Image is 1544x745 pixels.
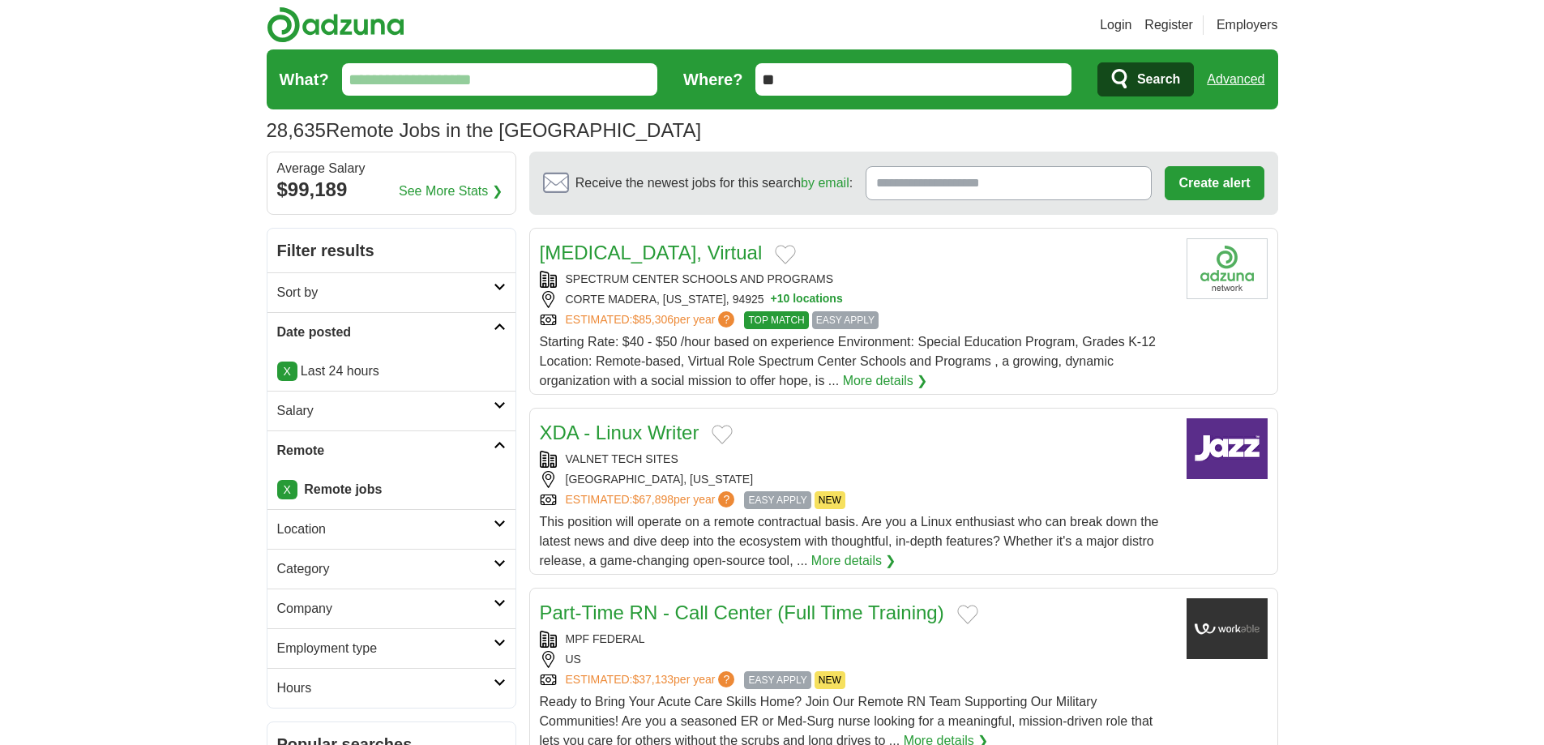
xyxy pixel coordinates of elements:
[304,482,382,496] strong: Remote jobs
[399,182,503,201] a: See More Stats ❯
[267,549,515,589] a: Category
[566,311,738,329] a: ESTIMATED:$85,306per year?
[540,422,699,443] a: XDA - Linux Writer
[277,441,494,460] h2: Remote
[267,589,515,628] a: Company
[1137,63,1180,96] span: Search
[575,173,853,193] span: Receive the newest jobs for this search :
[1187,238,1268,299] img: Company logo
[566,671,738,689] a: ESTIMATED:$37,133per year?
[267,119,702,141] h1: Remote Jobs in the [GEOGRAPHIC_DATA]
[540,471,1174,488] div: [GEOGRAPHIC_DATA], [US_STATE]
[718,671,734,687] span: ?
[744,671,810,689] span: EASY APPLY
[277,162,506,175] div: Average Salary
[632,493,674,506] span: $67,898
[1187,418,1268,479] img: Company logo
[1187,598,1268,659] img: Company logo
[566,491,738,509] a: ESTIMATED:$67,898per year?
[815,671,845,689] span: NEW
[267,628,515,668] a: Employment type
[277,639,494,658] h2: Employment type
[540,651,1174,668] div: US
[1144,15,1193,35] a: Register
[1097,62,1194,96] button: Search
[267,668,515,708] a: Hours
[277,401,494,421] h2: Salary
[277,323,494,342] h2: Date posted
[744,491,810,509] span: EASY APPLY
[277,175,506,204] div: $99,189
[540,451,1174,468] div: VALNET TECH SITES
[540,631,1174,648] div: MPF FEDERAL
[957,605,978,624] button: Add to favorite jobs
[1165,166,1264,200] button: Create alert
[267,430,515,470] a: Remote
[267,312,515,352] a: Date posted
[277,480,297,499] a: X
[267,229,515,272] h2: Filter results
[815,491,845,509] span: NEW
[277,599,494,619] h2: Company
[540,271,1174,288] div: SPECTRUM CENTER SCHOOLS AND PROGRAMS
[718,491,734,507] span: ?
[277,679,494,698] h2: Hours
[540,515,1159,567] span: This position will operate on a remote contractual basis. Are you a Linux enthusiast who can brea...
[632,313,674,326] span: $85,306
[540,291,1174,308] div: CORTE MADERA, [US_STATE], 94925
[775,245,796,264] button: Add to favorite jobs
[267,509,515,549] a: Location
[277,520,494,539] h2: Location
[277,362,506,381] p: Last 24 hours
[267,391,515,430] a: Salary
[712,425,733,444] button: Add to favorite jobs
[1217,15,1278,35] a: Employers
[1207,63,1264,96] a: Advanced
[277,362,297,381] a: X
[843,371,928,391] a: More details ❯
[267,116,326,145] span: 28,635
[632,673,674,686] span: $37,133
[771,291,843,308] button: +10 locations
[771,291,777,308] span: +
[1100,15,1131,35] a: Login
[277,283,494,302] h2: Sort by
[744,311,808,329] span: TOP MATCH
[540,602,944,623] a: Part-Time RN - Call Center (Full Time Training)
[280,67,329,92] label: What?
[812,311,879,329] span: EASY APPLY
[267,6,404,43] img: Adzuna logo
[811,551,896,571] a: More details ❯
[683,67,742,92] label: Where?
[718,311,734,328] span: ?
[801,176,849,190] a: by email
[540,335,1156,387] span: Starting Rate: $40 - $50 /hour based on experience Environment: Special Education Program, Grades...
[540,242,763,263] a: [MEDICAL_DATA], Virtual
[267,272,515,312] a: Sort by
[277,559,494,579] h2: Category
